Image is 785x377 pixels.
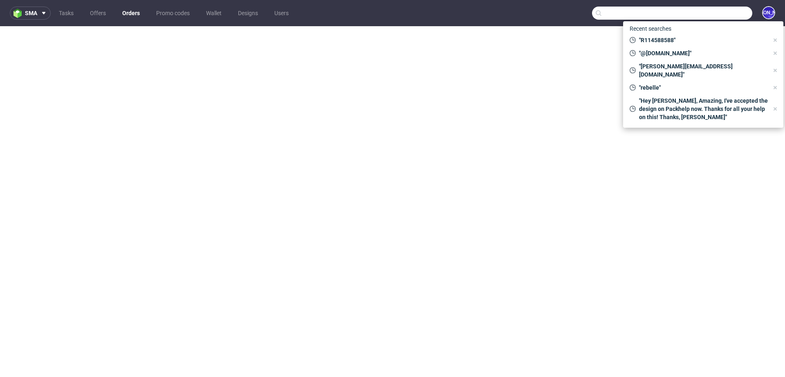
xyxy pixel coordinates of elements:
figcaption: [PERSON_NAME] [763,7,774,18]
a: Wallet [201,7,227,20]
span: sma [25,10,37,16]
span: "R114588588" [636,36,769,44]
button: sma [10,7,51,20]
a: Promo codes [151,7,195,20]
span: "[PERSON_NAME][EMAIL_ADDRESS][DOMAIN_NAME]" [636,62,769,79]
a: Orders [117,7,145,20]
a: Tasks [54,7,78,20]
span: "Hey [PERSON_NAME], Amazing, I've accepted the design on Packhelp now. Thanks for all your help o... [636,97,769,121]
img: logo [13,9,25,18]
span: "rebelle" [636,84,769,92]
a: Users [269,7,294,20]
span: Recent searches [626,22,675,35]
span: "@[DOMAIN_NAME]" [636,49,769,57]
a: Offers [85,7,111,20]
a: Designs [233,7,263,20]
